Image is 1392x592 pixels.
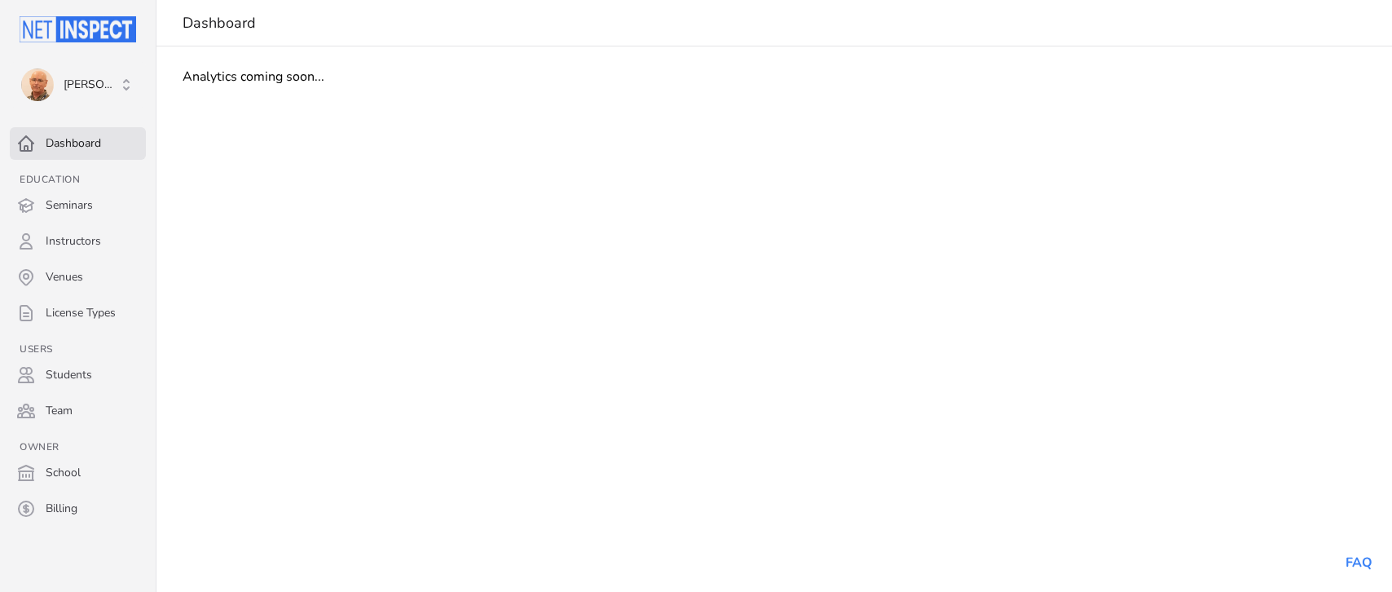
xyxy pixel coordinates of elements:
[20,16,136,42] img: Netinspect
[10,127,146,160] a: Dashboard
[10,457,146,489] a: School
[10,493,146,525] a: Billing
[10,342,146,356] h3: Users
[64,77,118,93] span: [PERSON_NAME]
[10,359,146,391] a: Students
[10,189,146,222] a: Seminars
[1346,554,1372,572] a: FAQ
[10,261,146,294] a: Venues
[10,440,146,453] h3: Owner
[156,67,1392,86] div: Analytics coming soon...
[10,297,146,329] a: License Types
[10,395,146,427] a: Team
[21,68,54,101] img: Tom Sherman
[10,225,146,258] a: Instructors
[10,62,146,108] button: Tom Sherman [PERSON_NAME]
[10,173,146,186] h3: Education
[183,13,1353,33] h1: Dashboard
